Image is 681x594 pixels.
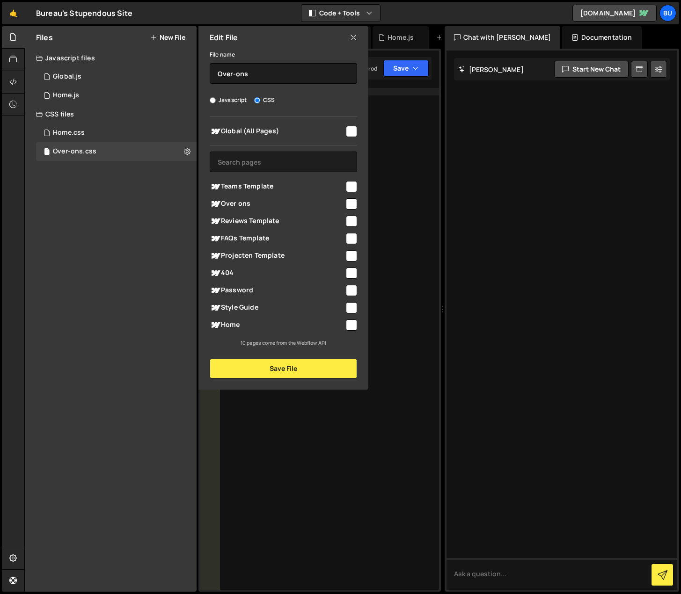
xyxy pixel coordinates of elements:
div: Documentation [562,26,641,49]
small: 10 pages come from the Webflow API [241,340,326,346]
h2: [PERSON_NAME] [459,65,524,74]
div: 16519/44818.js [36,86,197,105]
h2: Edit File [210,32,238,43]
input: Javascript [210,97,216,103]
div: Global.js [53,72,81,81]
div: 16519/44820.css [36,123,197,142]
div: New File [436,33,476,42]
div: Home.js [388,33,414,42]
div: Chat with [PERSON_NAME] [445,26,561,49]
div: Over-ons.css [53,147,96,156]
div: 16519/44829.css [36,142,197,161]
span: FAQs Template [210,233,344,244]
div: 16519/44819.js [36,67,197,86]
a: [DOMAIN_NAME] [572,5,657,22]
a: 🤙 [2,2,25,24]
input: CSS [254,97,260,103]
span: Projecten Template [210,250,344,261]
div: Home.css [53,129,85,137]
input: Search pages [210,152,357,172]
input: Name [210,63,357,84]
button: Start new chat [554,61,629,78]
label: File name [210,50,235,59]
div: CSS files [25,105,197,123]
div: Bureau's Stupendous Site [36,7,132,19]
span: Over ons [210,198,344,210]
span: Home [210,319,344,331]
button: Save [383,60,429,77]
span: Reviews Template [210,216,344,227]
span: Global (All Pages) [210,126,344,137]
div: Home.js [53,91,79,100]
div: Not saved to prod [331,65,378,72]
button: Code + Tools [301,5,380,22]
label: CSS [254,95,275,105]
label: Javascript [210,95,247,105]
button: New File [150,34,185,41]
span: Teams Template [210,181,344,192]
button: Save File [210,359,357,378]
span: Password [210,285,344,296]
div: Javascript files [25,49,197,67]
span: Style Guide [210,302,344,313]
a: Bu [659,5,676,22]
h2: Files [36,32,53,43]
span: 404 [210,268,344,279]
